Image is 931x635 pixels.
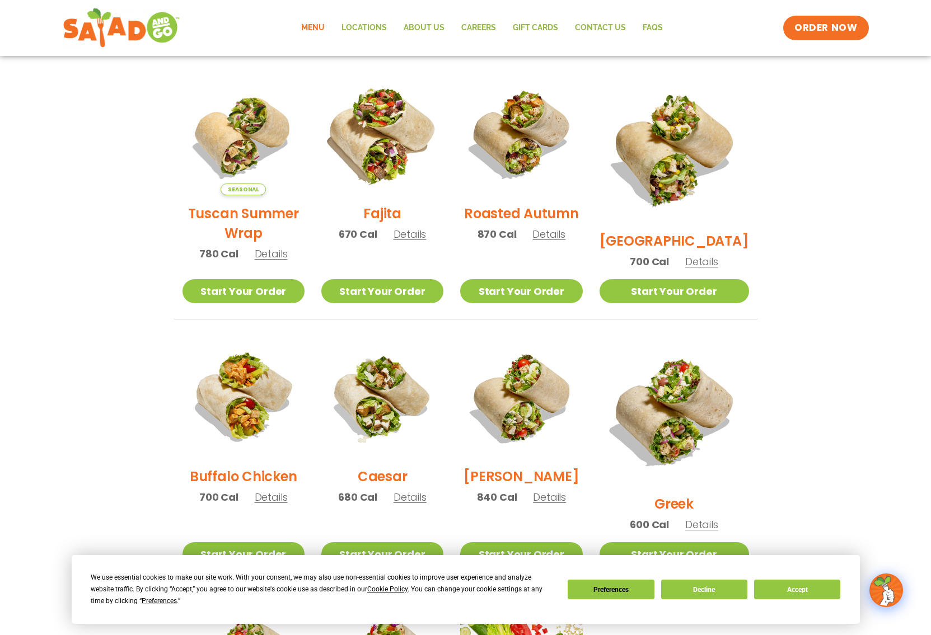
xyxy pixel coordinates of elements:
img: Product photo for Buffalo Chicken Wrap [183,336,305,458]
img: Product photo for Tuscan Summer Wrap [183,73,305,195]
nav: Menu [293,15,671,41]
span: Details [255,490,288,504]
span: Cookie Policy [367,585,408,593]
span: Details [685,255,718,269]
span: Details [685,518,718,531]
a: Start Your Order [183,279,305,303]
span: 600 Cal [630,517,669,532]
img: Product photo for Caesar Wrap [321,336,443,458]
a: Start Your Order [321,542,443,566]
img: Product photo for Roasted Autumn Wrap [460,73,582,195]
button: Decline [661,580,747,599]
span: 700 Cal [630,254,669,269]
img: Product photo for Fajita Wrap [311,63,454,206]
div: We use essential cookies to make our site work. With your consent, we may also use non-essential ... [91,572,554,607]
h2: [PERSON_NAME] [464,467,579,486]
img: Product photo for Greek Wrap [600,336,749,486]
a: Menu [293,15,333,41]
a: Contact Us [567,15,634,41]
h2: Greek [654,494,694,514]
span: Preferences [142,597,177,605]
a: Start Your Order [183,542,305,566]
h2: Fajita [363,204,401,223]
a: GIFT CARDS [504,15,567,41]
img: Product photo for BBQ Ranch Wrap [600,73,749,223]
img: new-SAG-logo-768×292 [63,6,181,50]
span: 870 Cal [478,227,517,242]
a: Locations [333,15,395,41]
span: 680 Cal [338,490,377,505]
button: Accept [754,580,840,599]
a: Start Your Order [600,279,749,303]
a: Start Your Order [321,279,443,303]
span: 670 Cal [339,227,377,242]
a: FAQs [634,15,671,41]
span: Details [255,247,288,261]
h2: [GEOGRAPHIC_DATA] [600,231,749,251]
h2: Buffalo Chicken [190,467,297,486]
span: Details [394,490,427,504]
span: 840 Cal [477,490,517,505]
a: Careers [453,15,504,41]
h2: Roasted Autumn [464,204,579,223]
a: About Us [395,15,453,41]
a: Start Your Order [600,542,749,566]
div: Cookie Consent Prompt [72,555,860,624]
span: Details [533,490,566,504]
span: ORDER NOW [794,21,857,35]
a: Start Your Order [460,279,582,303]
a: ORDER NOW [783,16,868,40]
span: Details [532,227,565,241]
img: Product photo for Cobb Wrap [460,336,582,458]
button: Preferences [568,580,654,599]
span: Seasonal [221,184,266,195]
a: Start Your Order [460,542,582,566]
h2: Tuscan Summer Wrap [183,204,305,243]
span: Details [394,227,427,241]
h2: Caesar [358,467,408,486]
span: 780 Cal [199,246,238,261]
span: 700 Cal [199,490,238,505]
img: wpChatIcon [871,575,902,606]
